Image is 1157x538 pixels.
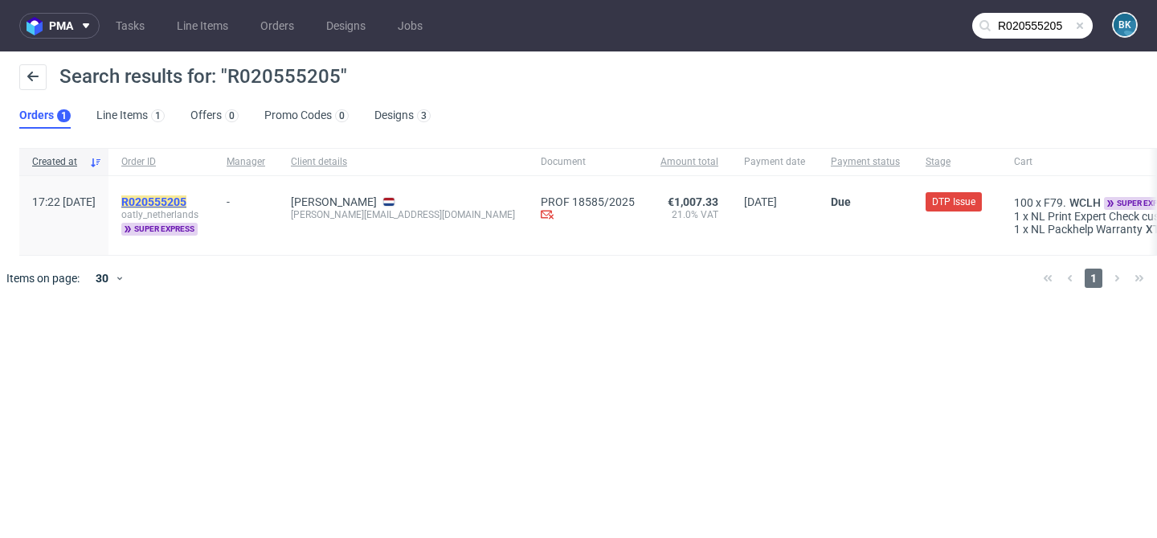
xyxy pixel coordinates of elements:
span: 21.0% VAT [660,208,718,221]
div: 30 [86,267,115,290]
span: Manager [227,155,265,169]
span: Client details [291,155,515,169]
a: Jobs [388,13,432,39]
div: 1 [61,110,67,121]
span: DTP Issue [932,195,975,209]
span: oatly_netherlands [121,208,201,221]
button: pma [19,13,100,39]
figcaption: BK [1114,14,1136,36]
span: Document [541,155,635,169]
span: Payment status [831,155,900,169]
span: 100 [1014,196,1033,209]
img: logo [27,17,49,35]
a: Promo Codes0 [264,103,349,129]
div: - [227,189,265,208]
span: 1 [1014,223,1020,236]
div: 3 [421,110,427,121]
a: Orders [251,13,304,39]
span: Order ID [121,155,201,169]
mark: R020555205 [121,195,186,208]
span: [DATE] [744,195,777,208]
span: 1 [1014,210,1020,223]
a: R020555205 [121,195,190,208]
div: [PERSON_NAME][EMAIL_ADDRESS][DOMAIN_NAME] [291,208,515,221]
a: Designs3 [374,103,431,129]
a: Orders1 [19,103,71,129]
span: 1 [1085,269,1102,288]
span: pma [49,20,73,31]
span: Due [831,195,851,208]
a: PROF 18585/2025 [541,195,635,208]
a: Tasks [106,13,154,39]
div: 0 [229,110,235,121]
a: Line Items [167,13,238,39]
span: Items on page: [6,270,80,286]
span: Payment date [744,155,805,169]
span: Created at [32,155,83,169]
span: F79. [1044,196,1066,209]
span: Amount total [660,155,718,169]
span: 17:22 [DATE] [32,195,96,208]
span: NL Packhelp Warranty [1031,223,1143,236]
a: Line Items1 [96,103,165,129]
div: 0 [339,110,345,121]
span: €1,007.33 [668,195,718,208]
span: Stage [926,155,988,169]
a: WCLH [1066,196,1104,209]
span: super express [121,223,198,236]
a: Offers0 [190,103,239,129]
a: Designs [317,13,375,39]
span: Search results for: "R020555205" [59,65,347,88]
div: 1 [155,110,161,121]
a: [PERSON_NAME] [291,195,377,208]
